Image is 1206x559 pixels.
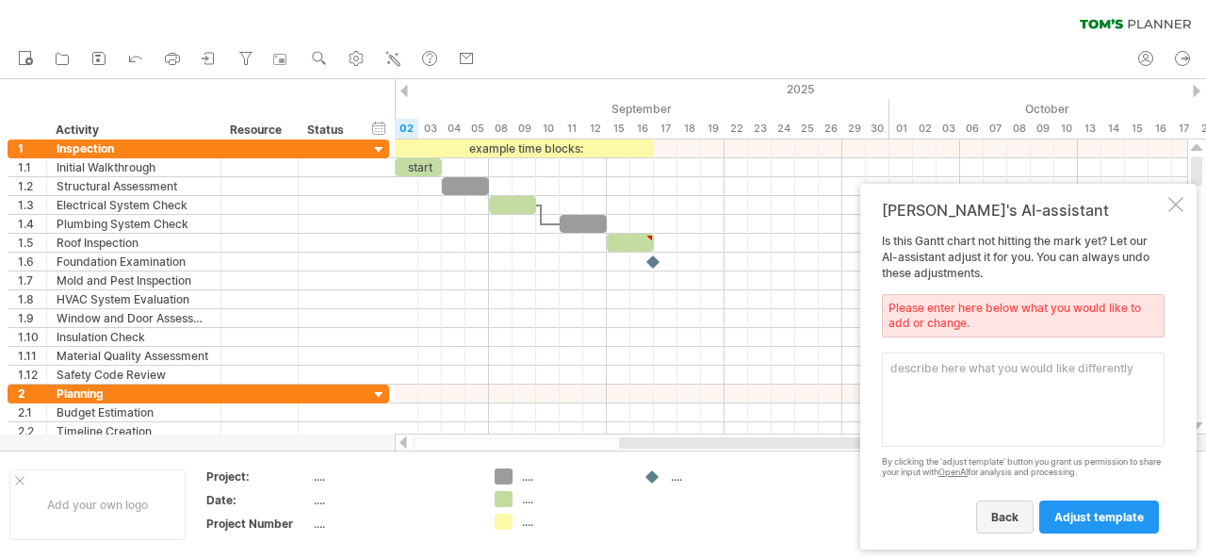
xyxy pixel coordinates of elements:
div: Tuesday, 7 October 2025 [984,119,1007,139]
div: Tuesday, 2 September 2025 [395,119,418,139]
div: 1.8 [18,290,46,308]
div: Friday, 17 October 2025 [1172,119,1196,139]
div: By clicking the 'adjust template' button you grant us permission to share your input with for ana... [882,457,1165,478]
div: Wednesday, 15 October 2025 [1125,119,1149,139]
div: .... [314,492,472,508]
div: HVAC System Evaluation [57,290,211,308]
div: Thursday, 18 September 2025 [677,119,701,139]
div: Monday, 29 September 2025 [842,119,866,139]
div: Friday, 19 September 2025 [701,119,725,139]
div: Resource [230,121,287,140]
div: Monday, 8 September 2025 [489,119,513,139]
div: Budget Estimation [57,403,211,421]
div: .... [522,514,625,530]
div: Date: [206,492,310,508]
div: Material Quality Assessment [57,347,211,365]
div: Tuesday, 14 October 2025 [1101,119,1125,139]
div: 1.2 [18,177,46,195]
div: Monday, 6 October 2025 [960,119,984,139]
div: start [395,158,442,176]
div: Tuesday, 30 September 2025 [866,119,889,139]
div: Friday, 3 October 2025 [937,119,960,139]
div: 1.7 [18,271,46,289]
div: 1.10 [18,328,46,346]
div: .... [522,491,625,507]
span: adjust template [1054,510,1144,524]
div: Tuesday, 23 September 2025 [748,119,772,139]
div: Tuesday, 16 September 2025 [630,119,654,139]
a: adjust template [1039,501,1159,534]
div: [PERSON_NAME]'s AI-assistant [882,201,1165,220]
span: back [991,510,1019,524]
div: Thursday, 4 September 2025 [442,119,465,139]
div: Structural Assessment [57,177,211,195]
div: Foundation Examination [57,253,211,271]
div: Add your own logo [9,469,186,540]
a: back [976,501,1034,534]
div: 1.4 [18,215,46,233]
div: Roof Inspection [57,234,211,252]
div: Wednesday, 3 September 2025 [418,119,442,139]
div: 1.9 [18,309,46,327]
div: Thursday, 2 October 2025 [913,119,937,139]
div: Electrical System Check [57,196,211,214]
div: Safety Code Review [57,366,211,384]
div: .... [671,469,774,485]
div: 1.12 [18,366,46,384]
div: Wednesday, 24 September 2025 [772,119,795,139]
div: 1 [18,140,46,157]
div: Thursday, 25 September 2025 [795,119,819,139]
div: Friday, 12 September 2025 [583,119,607,139]
div: example time blocks: [395,140,654,157]
div: Wednesday, 8 October 2025 [1007,119,1031,139]
div: Plumbing System Check [57,215,211,233]
div: .... [522,469,625,485]
div: Monday, 22 September 2025 [725,119,748,139]
div: Tuesday, 9 September 2025 [513,119,536,139]
div: Planning [57,385,211,403]
div: 1.11 [18,347,46,365]
div: Thursday, 9 October 2025 [1031,119,1054,139]
div: Project: [206,469,310,485]
div: Project Number [206,516,310,532]
div: Thursday, 16 October 2025 [1149,119,1172,139]
div: 1.5 [18,234,46,252]
div: Initial Walkthrough [57,158,211,176]
div: Friday, 5 September 2025 [465,119,489,139]
div: Please enter here below what you would like to add or change. [882,294,1165,337]
div: 2.1 [18,403,46,421]
div: Mold and Pest Inspection [57,271,211,289]
a: OpenAI [938,467,968,477]
div: Is this Gantt chart not hitting the mark yet? Let our AI-assistant adjust it for you. You can alw... [882,234,1165,533]
div: Timeline Creation [57,422,211,440]
div: Friday, 10 October 2025 [1054,119,1078,139]
div: Window and Door Assessment [57,309,211,327]
div: 1.6 [18,253,46,271]
div: Wednesday, 17 September 2025 [654,119,677,139]
div: 1.1 [18,158,46,176]
div: Activity [56,121,210,140]
div: September 2025 [371,99,889,119]
div: Thursday, 11 September 2025 [560,119,583,139]
div: Wednesday, 10 September 2025 [536,119,560,139]
div: Friday, 26 September 2025 [819,119,842,139]
div: .... [314,516,472,532]
div: 1.3 [18,196,46,214]
div: 2.2 [18,422,46,440]
div: Monday, 13 October 2025 [1078,119,1101,139]
div: Inspection [57,140,211,157]
div: Insulation Check [57,328,211,346]
div: .... [314,469,472,485]
div: Monday, 15 September 2025 [607,119,630,139]
div: Wednesday, 1 October 2025 [889,119,913,139]
div: 2 [18,385,46,403]
div: Status [307,121,349,140]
